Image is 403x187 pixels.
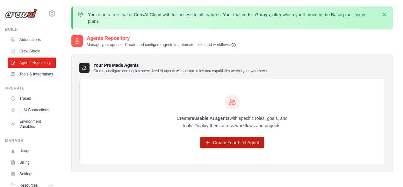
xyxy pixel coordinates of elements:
[88,12,378,24] p: You're on a free trial of CrewAI Cloud with full access to all features. Your trial ends in , aft...
[87,42,236,48] p: Manage your agents - Create and configure agents to automate tasks and workflows
[8,146,56,156] a: Usage
[5,9,37,18] img: Logo
[8,58,56,68] a: Agents Repository
[8,169,56,179] a: Settings
[8,93,56,104] a: Traces
[5,27,56,32] div: Build
[256,12,270,17] strong: 7 days
[8,157,56,168] a: Billing
[190,116,229,121] strong: reusable AI agents
[5,86,56,91] div: Operate
[93,68,267,74] p: Create, configure and deploy specialized AI agents with custom roles and capabilities across your...
[87,35,236,42] h2: Agents Repository
[5,138,56,143] div: Manage
[8,46,56,56] a: Crew Studio
[8,116,56,132] a: Environment Variables
[8,69,56,79] a: Tools & Integrations
[93,62,267,74] h3: Your Pre Made Agents
[8,35,56,45] a: Automations
[200,137,264,148] a: Create Your First Agent
[8,105,56,115] a: LLM Connections
[171,115,293,129] p: Create with specific roles, goals, and tools. Deploy them across workflows and projects.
